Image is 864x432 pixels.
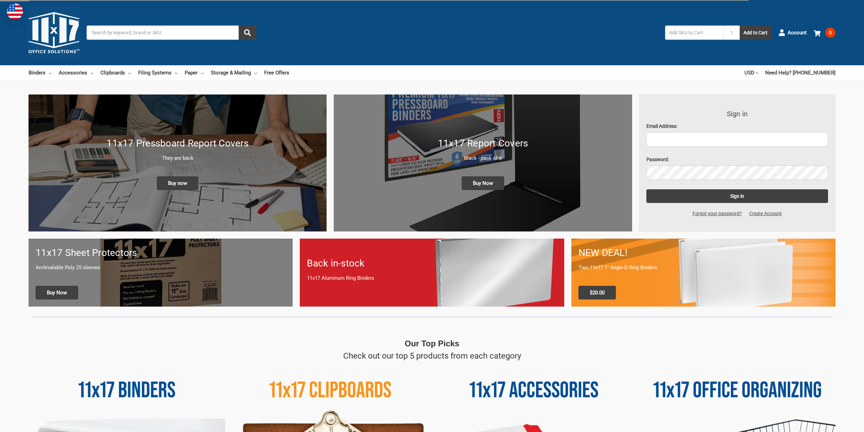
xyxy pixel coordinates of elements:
a: Storage & Mailing [211,65,257,80]
a: Back in-stock 11x17 Aluminum Ring Binders [300,239,564,306]
p: 11x17 Aluminum Ring Binders [307,274,557,282]
a: Paper [185,65,204,80]
a: 0 [814,24,835,41]
p: Check out our top 5 products from each category [343,350,521,362]
input: Sign in [646,189,828,203]
img: 11x17 Report Covers [334,94,632,231]
a: USD [744,65,758,80]
span: Buy now [157,176,198,190]
p: Two 11x17 1" Angle-D Ring Binders [578,264,828,272]
label: Password: [646,156,828,163]
img: New 11x17 Pressboard Binders [29,94,327,231]
input: Add SKU to Cart [665,25,723,40]
input: Search by keyword, brand or SKU [87,25,256,40]
a: Free Offers [264,65,289,80]
a: 11x17 Binder 2-pack only $20.00 NEW DEAL! Two 11x17 1" Angle-D Ring Binders $20.00 [571,239,835,306]
span: Buy Now [36,286,78,299]
h1: Back in-stock [307,256,557,271]
p: Black - pack of 6 [341,154,625,162]
a: Accessories [59,65,93,80]
a: Forgot your password? [689,210,746,217]
h1: 11x17 Report Covers [341,136,625,151]
p: Our Top Picks [405,338,459,350]
a: Filing Systems [138,65,178,80]
h1: NEW DEAL! [578,246,828,260]
img: 11x17.com [29,7,79,58]
label: Email Address: [646,123,828,130]
p: They are back [36,154,319,162]
a: Create Account [746,210,786,217]
a: Account [778,24,807,41]
a: 11x17 Report Covers 11x17 Report Covers Black - pack of 6 Buy Now [334,94,632,231]
span: Buy Now [462,176,504,190]
span: $20.00 [578,286,616,299]
h3: Sign in [646,109,828,119]
h1: 11x17 Sheet Protectors [36,246,286,260]
a: Binders [29,65,52,80]
h1: 11x17 Pressboard Report Covers [36,136,319,151]
p: Archivalable Poly 25 sleeves [36,264,286,272]
iframe: Google Customer Reviews [808,414,864,432]
img: duty and tax information for United States [7,3,23,20]
a: Need Help? [PHONE_NUMBER] [765,65,835,80]
span: 0 [825,28,835,38]
a: New 11x17 Pressboard Binders 11x17 Pressboard Report Covers They are back Buy now [29,94,327,231]
a: 11x17 sheet protectors 11x17 Sheet Protectors Archivalable Poly 25 sleeves Buy Now [29,239,293,306]
button: Add to Cart [740,25,771,40]
a: Clipboards [100,65,131,80]
span: Account [788,29,807,37]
